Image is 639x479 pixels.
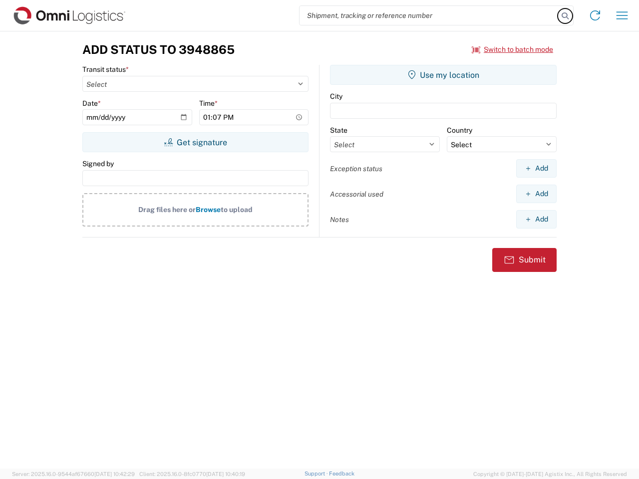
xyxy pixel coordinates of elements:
[139,471,245,477] span: Client: 2025.16.0-8fc0770
[447,126,472,135] label: Country
[305,471,329,477] a: Support
[330,164,382,173] label: Exception status
[330,190,383,199] label: Accessorial used
[330,92,342,101] label: City
[473,470,627,479] span: Copyright © [DATE]-[DATE] Agistix Inc., All Rights Reserved
[82,132,309,152] button: Get signature
[300,6,558,25] input: Shipment, tracking or reference number
[82,159,114,168] label: Signed by
[516,210,557,229] button: Add
[138,206,196,214] span: Drag files here or
[82,99,101,108] label: Date
[82,65,129,74] label: Transit status
[196,206,221,214] span: Browse
[492,248,557,272] button: Submit
[82,42,235,57] h3: Add Status to 3948865
[12,471,135,477] span: Server: 2025.16.0-9544af67660
[330,215,349,224] label: Notes
[516,159,557,178] button: Add
[329,471,354,477] a: Feedback
[330,126,347,135] label: State
[516,185,557,203] button: Add
[472,41,553,58] button: Switch to batch mode
[94,471,135,477] span: [DATE] 10:42:29
[206,471,245,477] span: [DATE] 10:40:19
[199,99,218,108] label: Time
[330,65,557,85] button: Use my location
[221,206,253,214] span: to upload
